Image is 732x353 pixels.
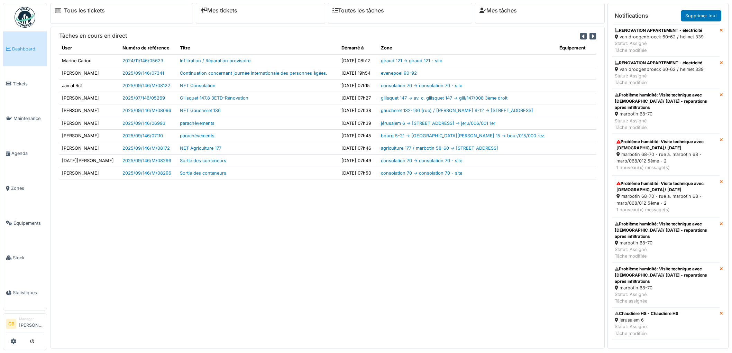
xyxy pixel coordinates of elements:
a: consolation 70 -> consolation 70 - site [381,170,462,176]
td: [PERSON_NAME] [59,92,120,104]
li: [PERSON_NAME] [19,316,44,331]
a: Problème humidité: Visite technique avec [DEMOGRAPHIC_DATA]/ [DATE] - reparations apres infiltrat... [612,218,720,263]
td: [PERSON_NAME] [59,67,120,79]
div: marbotin 68-70 [615,240,717,246]
a: agriculture 177 / marbotin 58-60 -> [STREET_ADDRESS] [381,146,498,151]
a: Agenda [3,136,47,171]
td: [DATE] 08h12 [339,54,378,67]
div: marbotin 68-70 - rue a. marbotin 68 - marb/068/012 5ème - 2 [616,151,715,164]
div: Statut: Assigné Tâche modifiée [615,73,704,86]
a: NET Gaucheret 136 [180,108,221,113]
td: [DATE] 07h27 [339,92,378,104]
a: NET Agriculture 177 [180,146,221,151]
td: [DATE] 07h45 [339,129,378,142]
div: 1 nouveau(x) message(s) [616,206,715,213]
div: Problème humidité: Visite technique avec [DEMOGRAPHIC_DATA]/ [DATE] - reparations apres infiltrat... [615,266,717,285]
a: Sortie des conteneurs [180,158,226,163]
td: [DATE] 07h49 [339,155,378,167]
span: Dashboard [12,46,44,52]
div: Chaudière HS - Chaudière HS [615,310,678,317]
a: gaucheret 132-136 (rue) / [PERSON_NAME] 8-12 -> [STREET_ADDRESS] [381,108,533,113]
td: [DATE] 07h15 [339,79,378,92]
th: Zone [378,42,557,54]
a: 2025/09/146/M/08172 [122,146,170,151]
div: Statut: Assigné Tâche modifiée [615,40,704,53]
td: Marine Cariou [59,54,120,67]
a: Stock [3,241,47,276]
a: 2025/09/146/M/08122 [122,83,170,88]
div: marbotin 68-70 - rue a. marbotin 68 - marb/068/012 5ème - 2 [616,193,715,206]
a: Sortie des conteneurs [180,170,226,176]
div: van droogenbroeck 60-62 / helmet 339 [615,66,704,73]
th: Numéro de référence [120,42,177,54]
span: Tickets [13,81,44,87]
img: Badge_color-CXgf-gQk.svg [15,7,35,28]
h6: Notifications [615,12,648,19]
td: [PERSON_NAME] [59,142,120,154]
div: marbotin 68-70 [615,111,717,117]
div: Manager [19,316,44,322]
a: gilisquet 147 -> av. c. gilisquet 147 -> gili/147/008 3ème droit [381,95,507,101]
a: Problème humidité: Visite technique avec [DEMOGRAPHIC_DATA]/ [DATE] - reparations apres infiltrat... [612,89,720,134]
a: consolation 70 -> consolation 70 - site [381,83,462,88]
a: Équipements [3,206,47,241]
h6: Tâches en cours en direct [59,32,127,39]
a: Problème humidité: Visite technique avec [DEMOGRAPHIC_DATA]/ [DATE] - reparations apres infiltrat... [612,263,720,308]
div: Problème humidité: Visite technique avec [DEMOGRAPHIC_DATA]/ [DATE] [616,180,715,193]
a: 2025/09/146/07110 [122,133,163,138]
a: 2024/11/146/05623 [122,58,163,63]
a: Tickets [3,66,47,101]
a: NET Consolation [180,83,216,88]
span: translation missing: fr.shared.user [62,45,72,50]
a: Mes tâches [479,7,517,14]
a: Infiltration / Réparation provisoire [180,58,250,63]
a: Tous les tickets [64,7,105,14]
th: Démarré à [339,42,378,54]
span: Zones [11,185,44,192]
div: Problème humidité: Visite technique avec [DEMOGRAPHIC_DATA]/ [DATE] - reparations apres infiltrat... [615,92,717,111]
a: Problème humidité: Visite technique avec [DEMOGRAPHIC_DATA]/ [DATE] marbotin 68-70 - rue a. marbo... [612,134,720,176]
div: van droogenbroeck 60-62 / helmet 339 [615,34,704,40]
a: bourg 5-21 -> [GEOGRAPHIC_DATA][PERSON_NAME] 15 -> bour/015/000 rez [381,133,544,138]
td: [PERSON_NAME] [59,129,120,142]
a: Mes tickets [200,7,237,14]
a: parachèvements [180,121,214,126]
a: Chaudière HS - Chaudière HS jérusalem 6 Statut: AssignéTâche modifiée [612,307,720,340]
a: Dashboard [3,31,47,66]
a: 2025/07/146/05269 [122,95,165,101]
div: Statut: Assigné Tâche modifiée [615,246,717,259]
a: Maintenance [3,101,47,136]
a: 2025/09/146/M/08096 [122,108,171,113]
th: Équipement [557,42,596,54]
td: [PERSON_NAME] [59,104,120,117]
td: Jamal Rc1 [59,79,120,92]
td: [PERSON_NAME] [59,117,120,129]
td: [PERSON_NAME] [59,167,120,179]
span: Équipements [13,220,44,226]
a: 2025/09/146/M/08296 [122,170,171,176]
div: RENOVATION APPARTEMENT - électricité [615,27,704,34]
td: [DATE] 19h54 [339,67,378,79]
a: giraud 121 -> giraud 121 - site [381,58,442,63]
a: evenepoel 90-92 [381,71,417,76]
span: Statistiques [13,289,44,296]
td: [DATE] 07h46 [339,142,378,154]
li: CB [6,319,16,329]
div: 1 nouveau(x) message(s) [616,164,715,171]
div: Problème humidité: Visite technique avec [DEMOGRAPHIC_DATA]/ [DATE] [616,139,715,151]
div: Statut: Assigné Tâche assignée [615,291,717,304]
div: RENOVATION APPARTEMENT - électricité [615,60,704,66]
span: Agenda [11,150,44,157]
a: 2025/09/146/06993 [122,121,165,126]
a: RENOVATION APPARTEMENT - électricité van droogenbroeck 60-62 / helmet 339 Statut: AssignéTâche mo... [612,24,720,57]
a: 2025/09/146/M/08296 [122,158,171,163]
td: [DATE] 07h38 [339,104,378,117]
a: CB Manager[PERSON_NAME] [6,316,44,333]
div: marbotin 68-70 [615,285,717,291]
a: RENOVATION APPARTEMENT - électricité van droogenbroeck 60-62 / helmet 339 Statut: AssignéTâche mo... [612,57,720,89]
td: [DATE] 07h50 [339,167,378,179]
div: Statut: Assigné Tâche modifiée [615,323,678,336]
a: Continuation concernant journée internationale des personnes âgées. [180,71,327,76]
td: [DATE] 07h39 [339,117,378,129]
a: Gilisquet 147.8 3ETD-Rénovation [180,95,248,101]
